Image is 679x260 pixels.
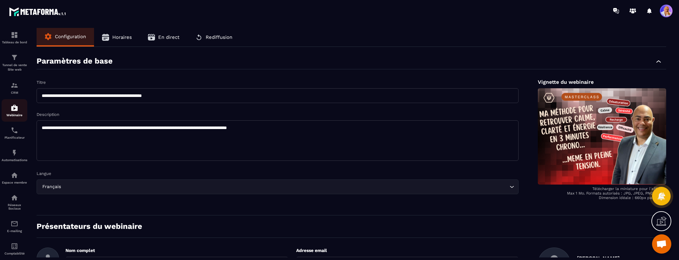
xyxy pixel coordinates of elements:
[2,77,27,99] a: formationformationCRM
[11,171,18,179] img: automations
[37,179,519,194] div: Search for option
[2,136,27,139] p: Planificateur
[158,34,179,40] span: En direct
[55,34,86,39] span: Configuration
[652,234,671,254] div: Ouvrir le chat
[140,28,187,47] button: En direct
[538,186,666,191] p: Télécharger la miniature pour l'afficher
[206,34,232,40] span: Rediffusion
[41,183,62,190] span: Français
[11,194,18,202] img: social-network
[538,191,666,195] p: Max 1 Mo. Formats autorisés : JPG, JPEG, PNG et GIF
[11,54,18,61] img: formation
[2,189,27,215] a: social-networksocial-networkRéseaux Sociaux
[11,242,18,250] img: accountant
[2,26,27,49] a: formationformationTableau de bord
[2,122,27,144] a: schedulerschedulerPlanificateur
[37,28,94,45] button: Configuration
[94,28,140,47] button: Horaires
[2,229,27,233] p: E-mailing
[2,167,27,189] a: automationsautomationsEspace membre
[11,104,18,112] img: automations
[11,149,18,157] img: automations
[2,203,27,210] p: Réseaux Sociaux
[9,6,67,17] img: logo
[187,28,240,47] button: Rediffusion
[2,181,27,184] p: Espace membre
[2,238,27,260] a: accountantaccountantComptabilité
[2,40,27,44] p: Tableau de bord
[2,49,27,77] a: formationformationTunnel de vente Site web
[11,82,18,89] img: formation
[2,215,27,238] a: emailemailE-mailing
[296,247,519,254] p: Adresse email
[2,91,27,94] p: CRM
[11,31,18,39] img: formation
[2,63,27,72] p: Tunnel de vente Site web
[11,220,18,228] img: email
[37,112,59,117] label: Description
[2,144,27,167] a: automationsautomationsAutomatisations
[11,126,18,134] img: scheduler
[2,99,27,122] a: automationsautomationsWebinaire
[62,183,508,190] input: Search for option
[2,252,27,255] p: Comptabilité
[538,195,666,200] p: Dimension idéale : 660px par 440px
[538,79,666,85] p: Vignette du webinaire
[37,56,113,66] p: Paramètres de base
[2,113,27,117] p: Webinaire
[37,222,142,231] p: Présentateurs du webinaire
[2,158,27,162] p: Automatisations
[37,171,51,176] label: Langue
[65,247,288,254] p: Nom complet
[112,34,132,40] span: Horaires
[37,80,46,85] label: Titre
